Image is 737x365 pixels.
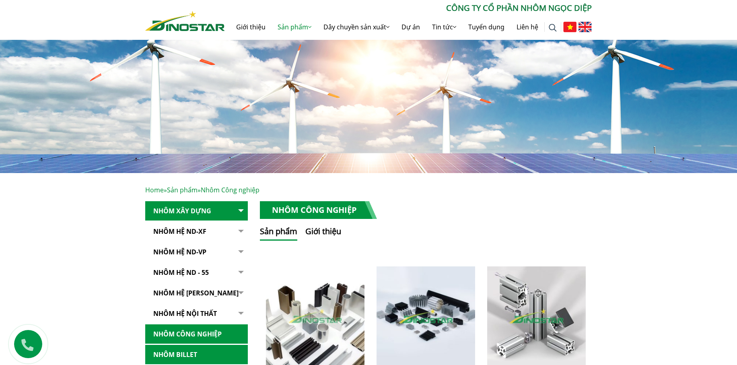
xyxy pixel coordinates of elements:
a: NHÔM HỆ ND - 55 [145,263,248,283]
button: Giới thiệu [305,225,341,241]
a: Sản phẩm [167,186,198,194]
a: Giới thiệu [230,14,272,40]
a: Nhôm Công nghiệp [145,324,248,344]
a: Liên hệ [511,14,544,40]
h1: Nhôm Công nghiệp [260,201,377,219]
a: Nhôm hệ [PERSON_NAME] [145,283,248,303]
a: Nhôm Xây dựng [145,201,248,221]
span: Nhôm Công nghiệp [201,186,259,194]
img: Nhôm định hình trong Công nghiệp Hàng tiêu dùng [266,266,364,365]
a: Home [145,186,164,194]
a: Sản phẩm [272,14,317,40]
a: Dự án [395,14,426,40]
a: Tuyển dụng [462,14,511,40]
a: Tin tức [426,14,462,40]
a: Nhôm Hệ ND-VP [145,242,248,262]
img: Tiếng Việt [563,22,576,32]
a: Nhôm hệ nội thất [145,304,248,324]
button: Sản phẩm [260,225,297,241]
a: Nhôm Billet [145,345,248,365]
img: Nhôm định hình trong Công nghiệp Năng lượng [487,266,586,365]
a: Nhôm Hệ ND-XF [145,222,248,241]
p: CÔNG TY CỔ PHẦN NHÔM NGỌC DIỆP [225,2,592,14]
span: » » [145,186,259,194]
img: search [549,24,557,32]
img: Nhôm định hình trong Công nghiệp Cơ khí – Điện tử [377,266,475,365]
img: Nhôm Dinostar [145,11,225,31]
a: Dây chuyền sản xuất [317,14,395,40]
img: English [578,22,592,32]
